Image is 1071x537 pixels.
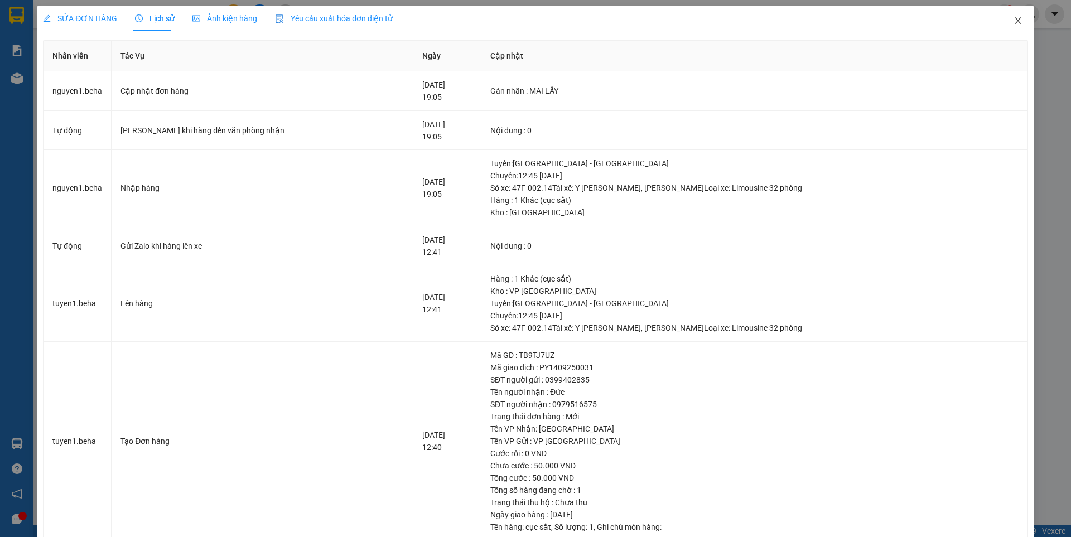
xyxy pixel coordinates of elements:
[44,111,112,151] td: Tự động
[490,124,1019,137] div: Nội dung : 0
[120,182,403,194] div: Nhập hàng
[490,157,1019,194] div: Tuyến : [GEOGRAPHIC_DATA] - [GEOGRAPHIC_DATA] Chuyến: 12:45 [DATE] Số xe: 47F-002.14 Tài xế: Y [P...
[275,14,284,23] img: icon
[422,429,472,453] div: [DATE] 12:40
[44,41,112,71] th: Nhân viên
[422,176,472,200] div: [DATE] 19:05
[490,484,1019,496] div: Tổng số hàng đang chờ : 1
[44,265,112,342] td: tuyen1.beha
[43,14,51,22] span: edit
[490,85,1019,97] div: Gán nhãn : MAI LẤY
[44,226,112,266] td: Tự động
[192,14,257,23] span: Ảnh kiện hàng
[44,71,112,111] td: nguyen1.beha
[525,523,551,531] span: cục sắt
[490,285,1019,297] div: Kho : VP [GEOGRAPHIC_DATA]
[275,14,393,23] span: Yêu cầu xuất hóa đơn điện tử
[589,523,594,531] span: 1
[44,150,112,226] td: nguyen1.beha
[490,240,1019,252] div: Nội dung : 0
[43,14,117,23] span: SỬA ĐƠN HÀNG
[490,447,1019,459] div: Cước rồi : 0 VND
[422,118,472,143] div: [DATE] 19:05
[112,41,413,71] th: Tác Vụ
[120,297,403,309] div: Lên hàng
[422,79,472,103] div: [DATE] 19:05
[1014,16,1022,25] span: close
[490,459,1019,472] div: Chưa cước : 50.000 VND
[490,361,1019,374] div: Mã giao dịch : PY1409250031
[481,41,1028,71] th: Cập nhật
[120,124,403,137] div: [PERSON_NAME] khi hàng đến văn phòng nhận
[135,14,143,22] span: clock-circle
[490,496,1019,509] div: Trạng thái thu hộ : Chưa thu
[490,273,1019,285] div: Hàng : 1 Khác (cục sắt)
[490,297,1019,334] div: Tuyến : [GEOGRAPHIC_DATA] - [GEOGRAPHIC_DATA] Chuyến: 12:45 [DATE] Số xe: 47F-002.14 Tài xế: Y [P...
[422,291,472,316] div: [DATE] 12:41
[490,509,1019,521] div: Ngày giao hàng : [DATE]
[490,472,1019,484] div: Tổng cước : 50.000 VND
[135,14,175,23] span: Lịch sử
[192,14,200,22] span: picture
[413,41,481,71] th: Ngày
[490,349,1019,361] div: Mã GD : TB9TJ7UZ
[1002,6,1034,37] button: Close
[490,386,1019,398] div: Tên người nhận : Đức
[490,423,1019,435] div: Tên VP Nhận: [GEOGRAPHIC_DATA]
[490,374,1019,386] div: SĐT người gửi : 0399402835
[120,85,403,97] div: Cập nhật đơn hàng
[490,206,1019,219] div: Kho : [GEOGRAPHIC_DATA]
[120,435,403,447] div: Tạo Đơn hàng
[120,240,403,252] div: Gửi Zalo khi hàng lên xe
[422,234,472,258] div: [DATE] 12:41
[490,194,1019,206] div: Hàng : 1 Khác (cục sắt)
[490,435,1019,447] div: Tên VP Gửi : VP [GEOGRAPHIC_DATA]
[490,521,1019,533] div: Tên hàng: , Số lượng: , Ghi chú món hàng:
[490,398,1019,410] div: SĐT người nhận : 0979516575
[490,410,1019,423] div: Trạng thái đơn hàng : Mới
